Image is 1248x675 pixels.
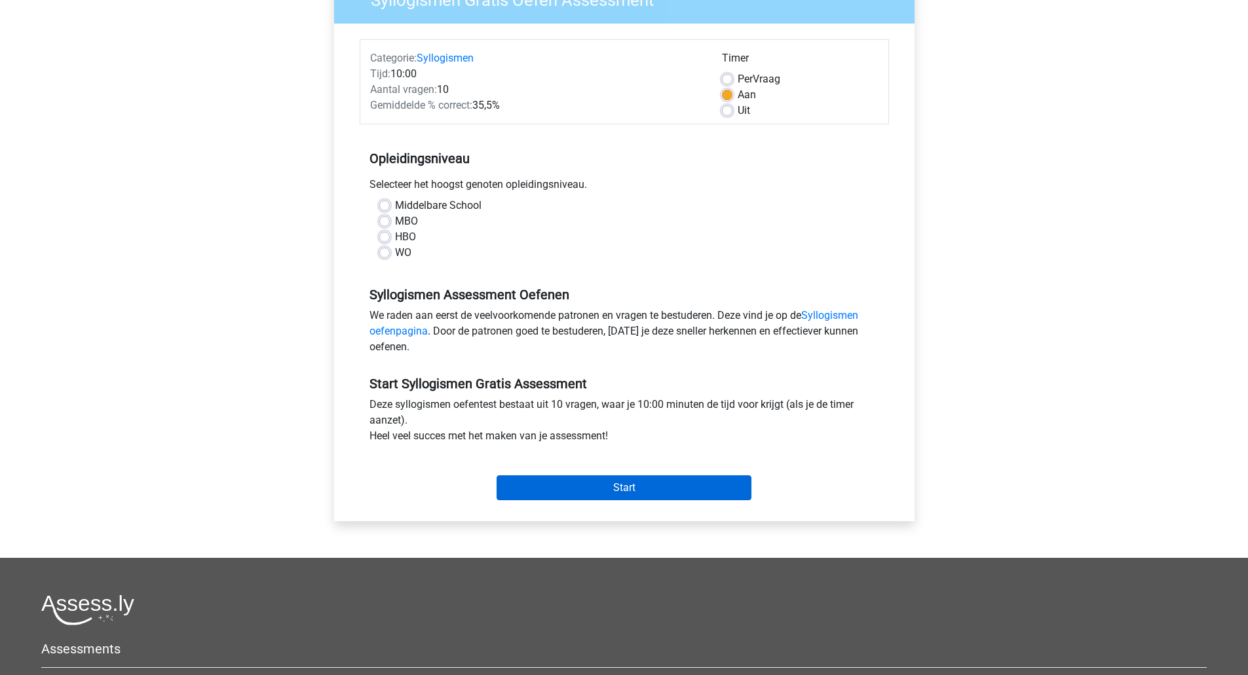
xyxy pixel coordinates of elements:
[722,50,879,71] div: Timer
[360,308,889,360] div: We raden aan eerst de veelvoorkomende patronen en vragen te bestuderen. Deze vind je op de . Door...
[360,66,712,82] div: 10:00
[738,103,750,119] label: Uit
[369,145,879,172] h5: Opleidingsniveau
[369,376,879,392] h5: Start Syllogismen Gratis Assessment
[360,82,712,98] div: 10
[395,198,482,213] label: Middelbare School
[370,83,437,96] span: Aantal vragen:
[41,641,1207,657] h5: Assessments
[395,213,418,229] label: MBO
[395,245,411,261] label: WO
[370,99,472,111] span: Gemiddelde % correct:
[360,177,889,198] div: Selecteer het hoogst genoten opleidingsniveau.
[360,397,889,449] div: Deze syllogismen oefentest bestaat uit 10 vragen, waar je 10:00 minuten de tijd voor krijgt (als ...
[738,73,753,85] span: Per
[360,98,712,113] div: 35,5%
[738,71,780,87] label: Vraag
[41,594,134,625] img: Assessly logo
[738,87,756,103] label: Aan
[497,475,751,500] input: Start
[370,52,417,64] span: Categorie:
[417,52,474,64] a: Syllogismen
[370,67,390,80] span: Tijd:
[395,229,416,245] label: HBO
[369,287,879,302] h5: Syllogismen Assessment Oefenen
